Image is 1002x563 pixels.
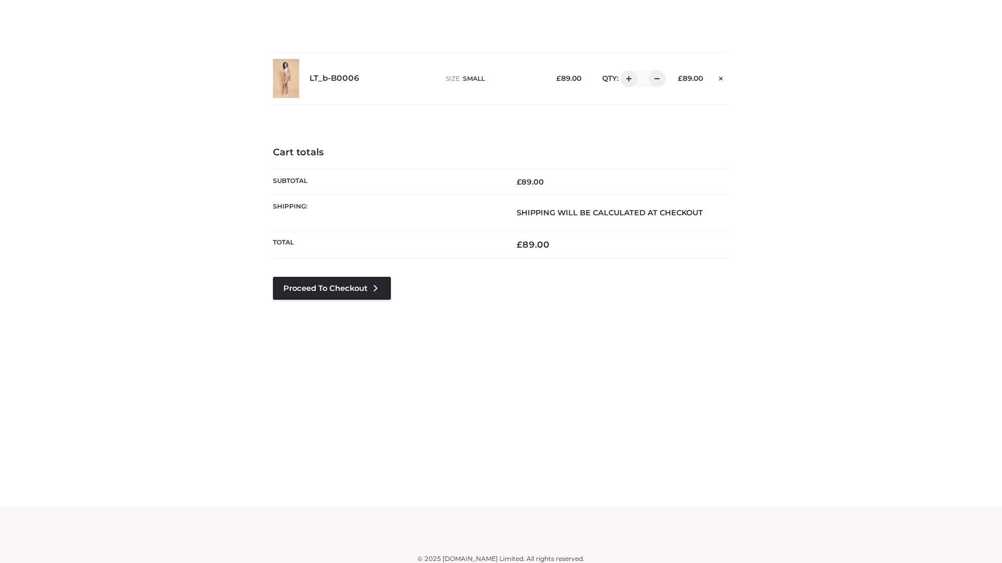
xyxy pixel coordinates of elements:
[678,74,703,82] bdi: 89.00
[446,74,540,83] p: size :
[517,177,544,187] bdi: 89.00
[273,231,501,259] th: Total
[309,74,360,83] a: LT_b-B0006
[273,59,299,98] img: LT_b-B0006 - SMALL
[463,75,485,82] span: SMALL
[556,74,581,82] bdi: 89.00
[592,70,662,87] div: QTY:
[273,147,729,158] h4: Cart totals
[273,169,501,194] th: Subtotal
[517,208,703,217] strong: Shipping will be calculated at checkout
[273,277,391,300] a: Proceed to Checkout
[678,74,683,82] span: £
[713,70,729,84] a: Remove this item
[517,239,522,250] span: £
[517,239,550,250] bdi: 89.00
[273,194,501,230] th: Shipping:
[517,177,521,187] span: £
[556,74,561,82] span: £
